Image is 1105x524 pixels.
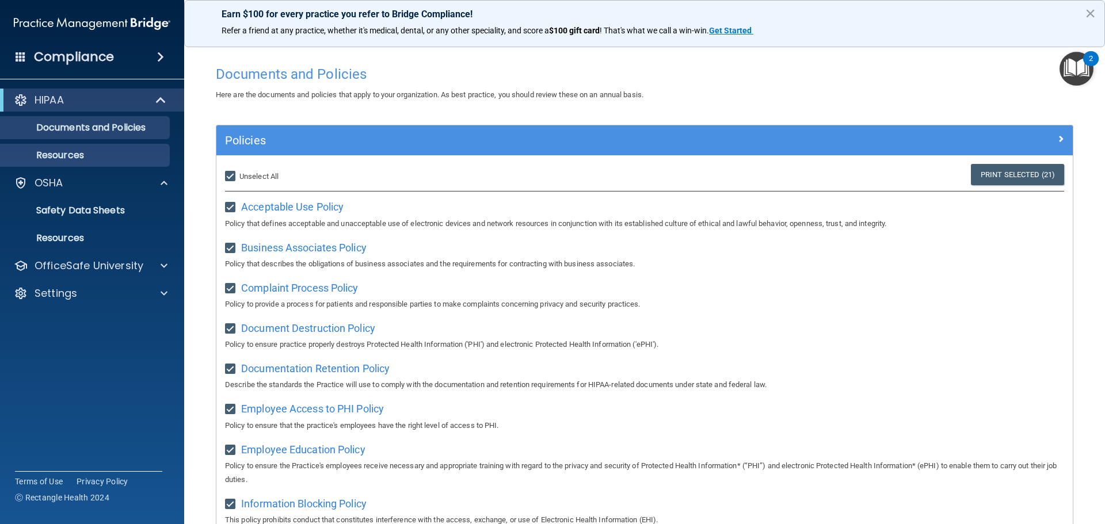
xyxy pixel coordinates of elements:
p: Describe the standards the Practice will use to comply with the documentation and retention requi... [225,378,1064,392]
h5: Policies [225,134,850,147]
p: OfficeSafe University [35,259,143,273]
p: Resources [7,150,165,161]
span: Information Blocking Policy [241,498,367,510]
button: Close [1085,4,1096,22]
h4: Documents and Policies [216,67,1073,82]
p: Policy to ensure the Practice's employees receive necessary and appropriate training with regard ... [225,459,1064,487]
p: HIPAA [35,93,64,107]
span: ! That's what we call a win-win. [600,26,709,35]
span: Unselect All [239,172,279,181]
p: Policy to provide a process for patients and responsible parties to make complaints concerning pr... [225,297,1064,311]
a: HIPAA [14,93,167,107]
p: Policy that describes the obligations of business associates and the requirements for contracting... [225,257,1064,271]
span: Complaint Process Policy [241,282,358,294]
span: Refer a friend at any practice, whether it's medical, dental, or any other speciality, and score a [222,26,549,35]
span: Documentation Retention Policy [241,362,390,374]
input: Unselect All [225,172,238,181]
a: Policies [225,131,1064,150]
h4: Compliance [34,49,114,65]
p: Earn $100 for every practice you refer to Bridge Compliance! [222,9,1068,20]
p: Settings [35,286,77,300]
p: Safety Data Sheets [7,205,165,216]
span: Ⓒ Rectangle Health 2024 [15,492,109,503]
span: Business Associates Policy [241,242,367,254]
p: Policy to ensure that the practice's employees have the right level of access to PHI. [225,419,1064,433]
span: Document Destruction Policy [241,322,375,334]
strong: $100 gift card [549,26,600,35]
span: Acceptable Use Policy [241,201,344,213]
a: Privacy Policy [77,476,128,487]
strong: Get Started [709,26,752,35]
span: Employee Education Policy [241,443,365,456]
p: Policy to ensure practice properly destroys Protected Health Information ('PHI') and electronic P... [225,338,1064,351]
img: PMB logo [14,12,170,35]
p: Policy that defines acceptable and unacceptable use of electronic devices and network resources i... [225,217,1064,231]
p: OSHA [35,176,63,190]
p: Resources [7,232,165,244]
a: Print Selected (21) [971,164,1064,185]
div: 2 [1089,59,1093,74]
a: Terms of Use [15,476,63,487]
span: Here are the documents and policies that apply to your organization. As best practice, you should... [216,90,643,99]
button: Open Resource Center, 2 new notifications [1060,52,1093,86]
span: Employee Access to PHI Policy [241,403,384,415]
p: Documents and Policies [7,122,165,133]
a: OSHA [14,176,167,190]
a: Settings [14,286,167,300]
a: Get Started [709,26,753,35]
a: OfficeSafe University [14,259,167,273]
